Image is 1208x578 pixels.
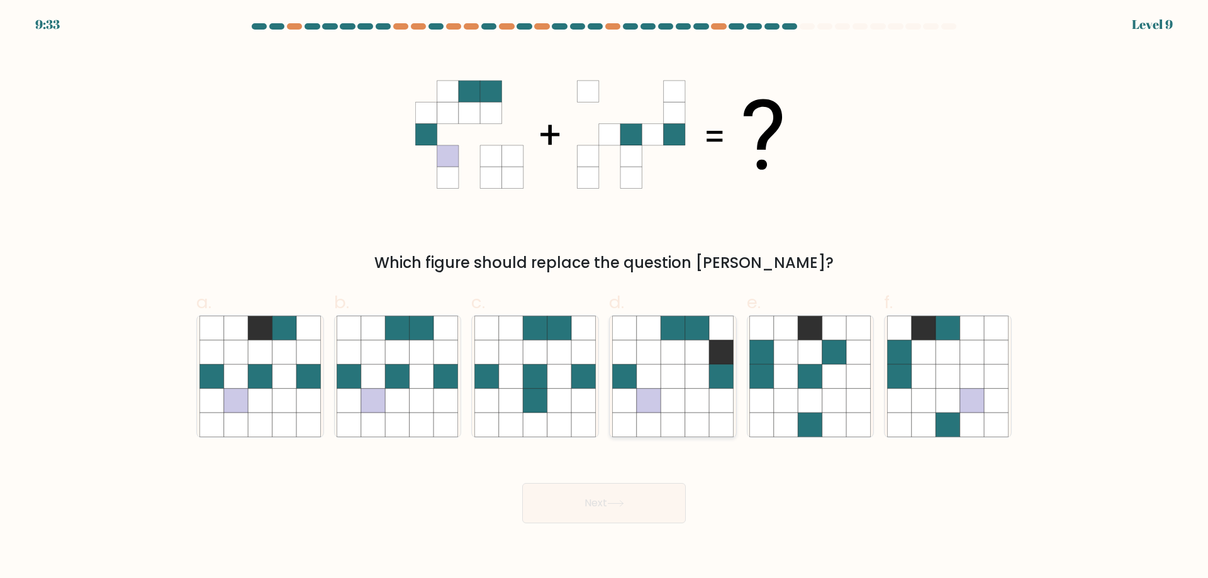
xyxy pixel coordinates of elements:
[609,290,624,314] span: d.
[522,483,686,523] button: Next
[196,290,211,314] span: a.
[884,290,893,314] span: f.
[747,290,761,314] span: e.
[471,290,485,314] span: c.
[1132,15,1173,34] div: Level 9
[334,290,349,314] span: b.
[35,15,60,34] div: 9:33
[204,252,1004,274] div: Which figure should replace the question [PERSON_NAME]?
